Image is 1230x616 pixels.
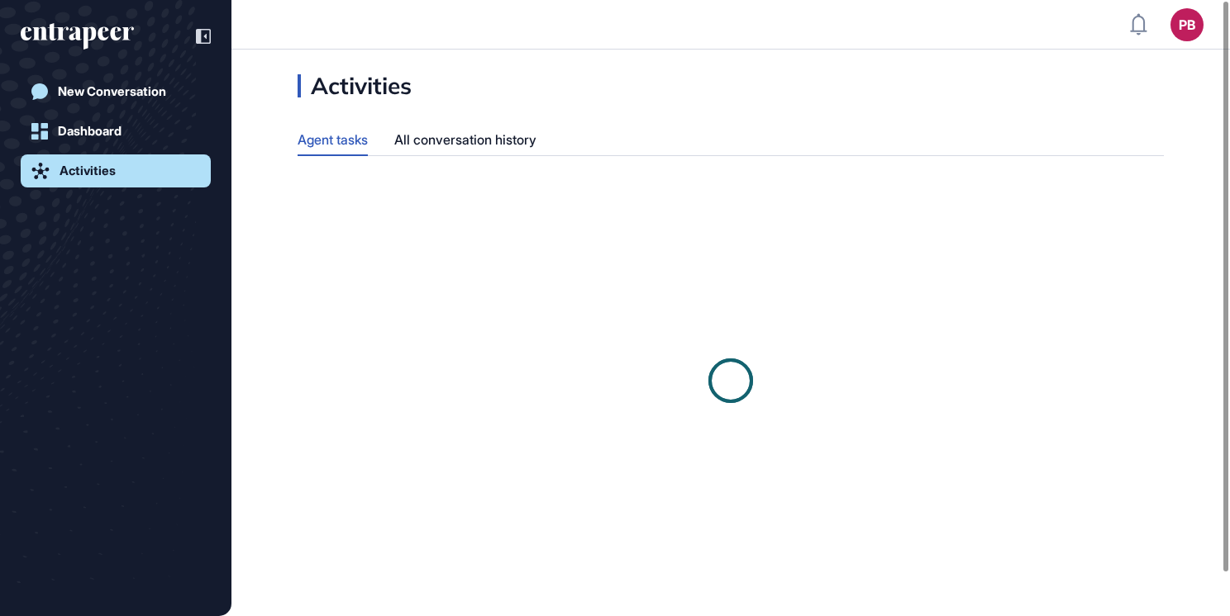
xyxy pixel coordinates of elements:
div: Activities [60,163,116,178]
div: All conversation history [394,124,536,156]
div: entrapeer-logo [21,23,134,50]
a: New Conversation [21,75,211,108]
div: Dashboard [58,124,122,139]
div: Activities [298,74,412,97]
a: Activities [21,154,211,187]
div: New Conversation [58,84,166,99]
div: Agent tasks [298,124,368,154]
a: Dashboard [21,115,211,148]
button: PB [1170,8,1204,41]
